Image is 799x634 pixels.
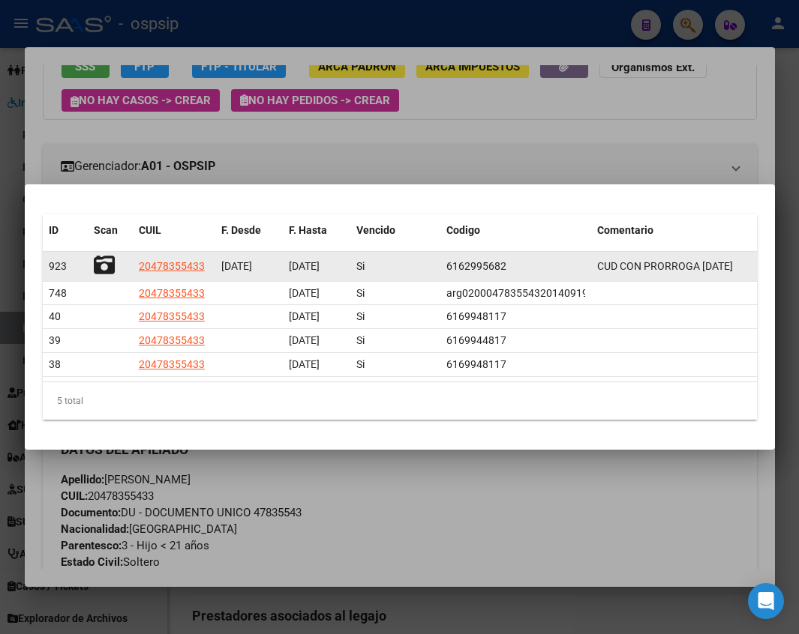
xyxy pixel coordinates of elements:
span: Si [356,310,365,322]
span: [DATE] [289,310,320,322]
span: 748 [49,287,67,299]
span: Comentario [597,224,653,236]
datatable-header-cell: F. Desde [215,214,283,247]
span: F. Hasta [289,224,327,236]
span: CUD CON PRORROGA 27/09/2025 [597,260,733,272]
datatable-header-cell: Comentario [591,214,757,247]
span: CUIL [139,224,161,236]
span: 39 [49,334,61,346]
span: 38 [49,358,61,370]
span: Scan [94,224,118,236]
span: 6162995682 [446,260,506,272]
span: 20478355433 [139,287,205,299]
span: [DATE] [289,260,320,272]
span: 20478355433 [139,260,205,272]
span: Codigo [446,224,480,236]
span: [DATE] [289,287,320,299]
span: 6169948117 [446,358,506,370]
span: 6169944817 [446,334,506,346]
span: Si [356,287,365,299]
span: Vencido [356,224,395,236]
span: 20478355433 [139,310,205,322]
datatable-header-cell: CUIL [133,214,215,247]
span: arg02000478355432014091920190919bsas316 [446,287,677,299]
datatable-header-cell: ID [43,214,88,247]
span: 20478355433 [139,334,205,346]
span: 6169948117 [446,310,506,322]
span: Si [356,260,365,272]
div: Open Intercom Messenger [748,583,784,619]
span: 923 [49,260,67,272]
span: [DATE] [221,260,252,272]
div: 5 total [43,382,757,420]
datatable-header-cell: Vencido [350,214,440,247]
span: Si [356,358,365,370]
datatable-header-cell: Codigo [440,214,591,247]
datatable-header-cell: Scan [88,214,133,247]
span: 20478355433 [139,358,205,370]
span: F. Desde [221,224,261,236]
span: [DATE] [289,358,320,370]
datatable-header-cell: F. Hasta [283,214,350,247]
span: Si [356,334,365,346]
span: [DATE] [289,334,320,346]
span: 40 [49,310,61,322]
span: ID [49,224,59,236]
